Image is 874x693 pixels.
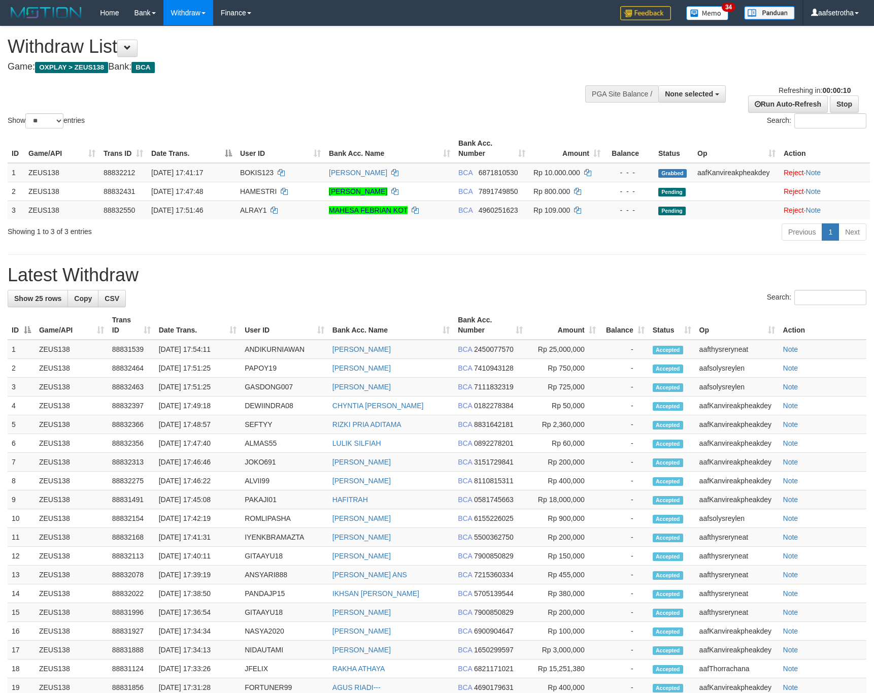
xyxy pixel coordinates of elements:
[458,533,472,541] span: BCA
[783,627,798,635] a: Note
[474,552,514,560] span: Copy 7900850829 to clipboard
[600,415,649,434] td: -
[35,62,108,73] span: OXPLAY > ZEUS138
[8,290,68,307] a: Show 25 rows
[241,566,328,584] td: ANSYARI888
[105,294,119,303] span: CSV
[604,134,654,163] th: Balance
[458,206,473,214] span: BCA
[794,290,866,305] input: Search:
[454,134,529,163] th: Bank Acc. Number: activate to sort column ascending
[241,547,328,566] td: GITAAYU18
[474,514,514,522] span: Copy 6155226025 to clipboard
[780,134,870,163] th: Action
[8,528,35,547] td: 11
[155,603,241,622] td: [DATE] 17:36:54
[155,472,241,490] td: [DATE] 17:46:22
[600,453,649,472] td: -
[479,187,518,195] span: Copy 7891749850 to clipboard
[241,397,328,415] td: DEWIINDRA08
[332,683,381,691] a: AGUS RIADI---
[527,378,600,397] td: Rp 725,000
[35,434,108,453] td: ZEUS138
[600,340,649,359] td: -
[35,509,108,528] td: ZEUS138
[108,359,155,378] td: 88832464
[8,311,35,340] th: ID: activate to sort column descending
[653,402,683,411] span: Accepted
[585,85,658,103] div: PGA Site Balance /
[25,113,63,128] select: Showentries
[108,434,155,453] td: 88832356
[783,402,798,410] a: Note
[474,496,514,504] span: Copy 0581745663 to clipboard
[695,340,779,359] td: aafthysreryneat
[665,90,713,98] span: None selected
[653,421,683,430] span: Accepted
[24,201,99,219] td: ZEUS138
[241,509,328,528] td: ROMLIPASHA
[108,490,155,509] td: 88831491
[822,86,851,94] strong: 00:00:10
[830,95,859,113] a: Stop
[527,547,600,566] td: Rp 150,000
[783,496,798,504] a: Note
[533,187,570,195] span: Rp 800.000
[35,340,108,359] td: ZEUS138
[533,169,580,177] span: Rp 10.000.000
[332,533,391,541] a: [PERSON_NAME]
[527,566,600,584] td: Rp 455,000
[240,187,277,195] span: HAMESTRI
[35,490,108,509] td: ZEUS138
[600,359,649,378] td: -
[241,434,328,453] td: ALMAS55
[241,603,328,622] td: GITAAYU18
[533,206,570,214] span: Rp 109.000
[806,206,821,214] a: Note
[474,458,514,466] span: Copy 3151729841 to clipboard
[108,311,155,340] th: Trans ID: activate to sort column ascending
[600,434,649,453] td: -
[8,265,866,285] h1: Latest Withdraw
[8,201,24,219] td: 3
[695,490,779,509] td: aafKanvireakpheakdey
[653,440,683,448] span: Accepted
[458,169,473,177] span: BCA
[529,134,604,163] th: Amount: activate to sort column ascending
[767,290,866,305] label: Search:
[474,364,514,372] span: Copy 7410943128 to clipboard
[658,169,687,178] span: Grabbed
[822,223,839,241] a: 1
[784,206,804,214] a: Reject
[155,490,241,509] td: [DATE] 17:45:08
[527,359,600,378] td: Rp 750,000
[527,397,600,415] td: Rp 50,000
[658,207,686,215] span: Pending
[458,589,472,598] span: BCA
[458,514,472,522] span: BCA
[527,509,600,528] td: Rp 900,000
[8,434,35,453] td: 6
[695,397,779,415] td: aafKanvireakpheakdey
[131,62,154,73] span: BCA
[8,453,35,472] td: 7
[479,169,518,177] span: Copy 6871810530 to clipboard
[474,477,514,485] span: Copy 8110815311 to clipboard
[794,113,866,128] input: Search:
[695,415,779,434] td: aafKanvireakpheakdey
[653,590,683,599] span: Accepted
[653,458,683,467] span: Accepted
[620,6,671,20] img: Feedback.jpg
[8,584,35,603] td: 14
[527,490,600,509] td: Rp 18,000,000
[653,383,683,392] span: Accepted
[474,383,514,391] span: Copy 7111832319 to clipboard
[458,477,472,485] span: BCA
[328,311,454,340] th: Bank Acc. Name: activate to sort column ascending
[35,566,108,584] td: ZEUS138
[74,294,92,303] span: Copy
[241,378,328,397] td: GASDONG007
[783,383,798,391] a: Note
[458,345,472,353] span: BCA
[35,311,108,340] th: Game/API: activate to sort column ascending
